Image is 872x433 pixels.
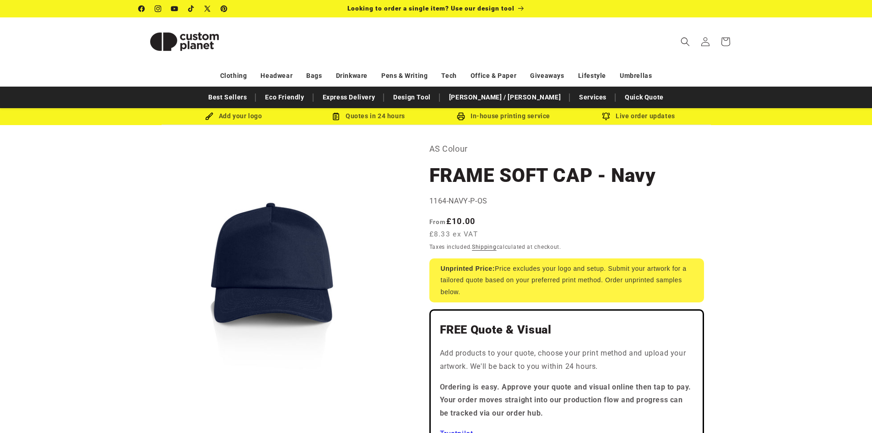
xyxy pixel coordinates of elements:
a: Clothing [220,68,247,84]
span: From [429,218,446,225]
p: Add products to your quote, choose your print method and upload your artwork. We'll be back to yo... [440,347,693,373]
a: Tech [441,68,456,84]
img: Order Updates Icon [332,112,340,121]
div: Live order updates [571,110,706,122]
a: Pens & Writing [381,68,428,84]
a: Bags [306,68,322,84]
strong: £10.00 [429,216,476,226]
div: Add your logo [166,110,301,122]
span: Looking to order a single item? Use our design tool [347,5,515,12]
img: Order updates [602,112,610,121]
a: Express Delivery [318,89,380,105]
strong: Unprinted Price: [441,265,495,272]
div: Taxes included. calculated at checkout. [429,242,704,252]
media-gallery: Gallery Viewer [139,142,406,410]
a: Headwear [260,68,292,84]
div: Price excludes your logo and setup. Submit your artwork for a tailored quote based on your prefer... [429,258,704,302]
a: Drinkware [336,68,368,84]
p: AS Colour [429,142,704,156]
summary: Search [675,32,695,52]
a: Services [574,89,611,105]
span: 1164-NAVY-P-OS [429,197,487,205]
a: Quick Quote [620,89,668,105]
a: Design Tool [389,89,435,105]
a: Office & Paper [471,68,516,84]
img: Brush Icon [205,112,213,121]
div: Quotes in 24 hours [301,110,436,122]
a: Umbrellas [620,68,652,84]
a: Eco Friendly [260,89,309,105]
a: Lifestyle [578,68,606,84]
h1: FRAME SOFT CAP - Navy [429,163,704,188]
img: Custom Planet [139,21,230,62]
a: Best Sellers [204,89,251,105]
a: Giveaways [530,68,564,84]
h2: FREE Quote & Visual [440,323,693,337]
span: £8.33 ex VAT [429,229,478,240]
img: In-house printing [457,112,465,121]
a: Custom Planet [135,17,233,66]
div: In-house printing service [436,110,571,122]
a: [PERSON_NAME] / [PERSON_NAME] [444,89,565,105]
strong: Ordering is easy. Approve your quote and visual online then tap to pay. Your order moves straight... [440,383,692,418]
a: Shipping [472,244,497,250]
